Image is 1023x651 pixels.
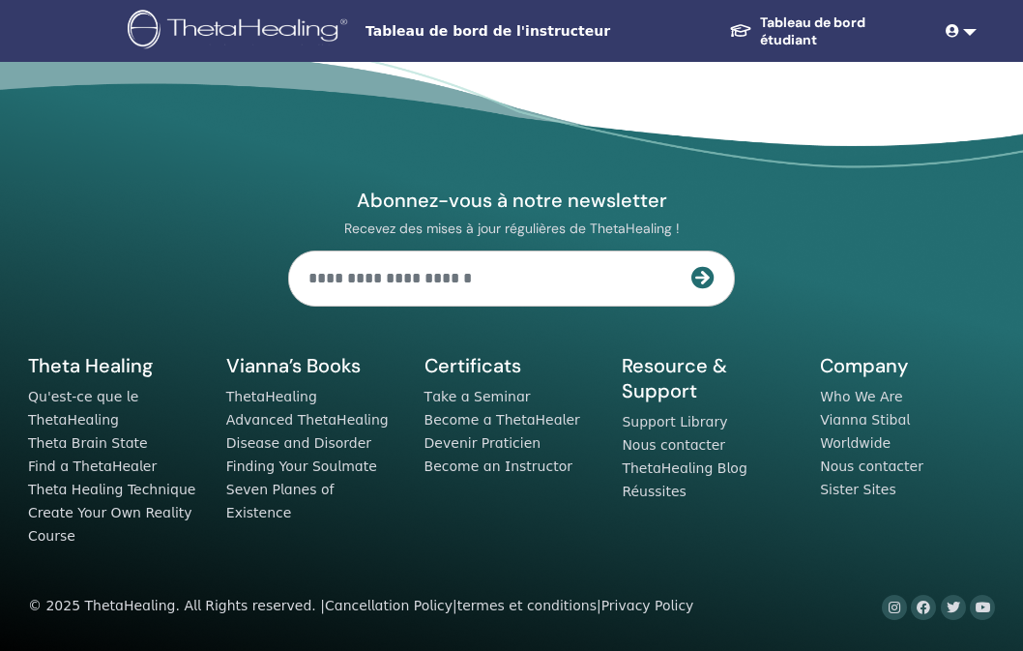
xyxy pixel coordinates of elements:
img: graduation-cap-white.svg [729,22,752,39]
a: Disease and Disorder [226,435,371,451]
a: termes et conditions [457,598,597,613]
a: Seven Planes of Existence [226,482,335,520]
a: Cancellation Policy [325,598,453,613]
span: Tableau de bord de l'instructeur [365,21,656,42]
a: Take a Seminar [424,389,531,404]
a: Advanced ThetaHealing [226,412,389,428]
a: Sister Sites [820,482,896,497]
a: Finding Your Soulmate [226,459,377,474]
a: Qu'est-ce que le ThetaHealing [28,389,138,428]
a: Who We Are [820,389,902,404]
div: © 2025 ThetaHealing. All Rights reserved. | | | [28,595,693,618]
a: Worldwide [820,435,891,451]
a: Vianna Stibal [820,412,910,428]
a: Theta Brain State [28,435,148,451]
a: Become an Instructor [424,459,572,474]
a: Find a ThetaHealer [28,459,157,474]
a: Réussites [622,484,686,499]
a: Devenir Praticien [424,435,541,451]
a: Privacy Policy [601,598,694,613]
a: ThetaHealing [226,389,317,404]
h5: Vianna’s Books [226,353,401,378]
a: Tableau de bord étudiant [714,5,938,58]
a: ThetaHealing Blog [622,460,746,476]
a: Nous contacter [820,459,923,474]
p: Recevez des mises à jour régulières de ThetaHealing ! [288,220,735,237]
a: Theta Healing Technique [28,482,195,497]
h5: Company [820,353,995,378]
h5: Certificats [424,353,599,378]
h4: Abonnez-vous à notre newsletter [288,188,735,213]
a: Nous contacter [622,437,725,453]
h5: Resource & Support [622,353,797,403]
a: Create Your Own Reality Course [28,505,192,544]
img: logo.png [128,10,354,53]
h5: Theta Healing [28,353,203,378]
a: Support Library [622,414,727,429]
a: Become a ThetaHealer [424,412,580,428]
